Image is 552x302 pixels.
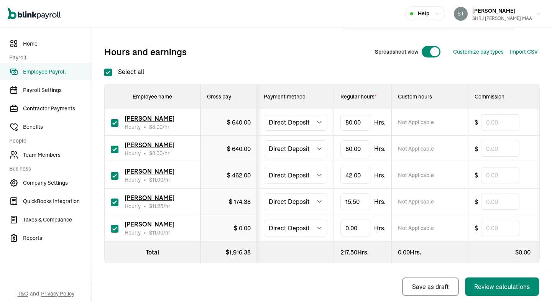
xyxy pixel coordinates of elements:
span: /hr [149,202,170,210]
span: [PERSON_NAME] [125,194,174,202]
span: $ [149,150,163,157]
span: 11.00 [152,176,163,183]
span: /hr [149,149,169,157]
span: $ [149,203,163,210]
div: $ [234,223,251,233]
div: Total [111,248,194,257]
iframe: Chat Widget [421,219,552,302]
span: Not Applicable [398,198,434,205]
div: $ [207,248,251,257]
span: [PERSON_NAME] [125,167,174,175]
span: Benefits [23,123,92,131]
span: 11.25 [152,203,163,210]
span: 174.38 [234,198,251,205]
span: Spreadsheet view [375,48,418,56]
span: $ [149,176,163,183]
div: Hrs. [340,248,385,257]
span: $ [149,229,163,236]
span: /hr [149,229,170,236]
div: Hrs. [398,248,462,257]
input: 0.00 [481,141,519,157]
span: 640.00 [232,145,251,153]
span: Regular hours [340,93,376,100]
span: 11.00 [152,229,163,236]
span: 0.00 [239,224,251,232]
span: [PERSON_NAME] [125,141,174,149]
span: Reports [23,234,92,242]
span: Hrs. [374,223,386,233]
span: People [9,137,87,145]
input: 0.00 [481,114,519,130]
button: Save as draft [402,277,459,296]
input: 0.00 [481,194,519,210]
div: $ [229,197,251,206]
button: [PERSON_NAME]SHRJ [PERSON_NAME] MAA [451,4,544,23]
div: $ [227,144,251,153]
span: Privacy Policy [41,290,74,297]
span: Hours and earnings [104,46,187,58]
div: $ [227,171,251,180]
span: [PERSON_NAME] [125,115,174,122]
span: Hrs. [374,197,386,206]
span: Business [9,165,87,173]
input: 0.00 [481,167,519,183]
span: Team Members [23,151,92,159]
span: /hr [149,176,170,184]
span: 640.00 [232,118,251,126]
span: • [144,229,146,236]
span: • [144,149,146,157]
button: Help [405,6,445,21]
input: TextInput [340,114,371,131]
span: Hrs. [374,118,386,127]
span: Payment method [264,93,306,100]
input: TextInput [340,220,371,236]
span: /hr [149,123,169,131]
div: Gross pay [207,93,251,100]
span: Payroll Settings [23,86,92,94]
div: SHRJ [PERSON_NAME] MAA [472,15,532,22]
span: T&C [18,290,28,297]
span: 8.00 [152,150,163,157]
span: Contractor Payments [23,105,92,113]
span: Hourly [125,229,141,236]
span: Not Applicable [398,145,434,153]
span: $ [475,118,478,127]
span: Taxes & Compliance [23,216,92,224]
span: Not Applicable [398,171,434,179]
span: 462.00 [232,171,251,179]
span: Hourly [125,149,141,157]
span: Hourly [125,123,141,131]
span: Payroll [9,54,87,62]
button: Customize pay types [453,48,504,56]
span: • [144,123,146,131]
span: Company Settings [23,179,92,187]
div: Save as draft [412,282,449,291]
span: Employee Payroll [23,68,92,76]
span: • [144,176,146,184]
span: [PERSON_NAME] [125,220,174,228]
div: $ [227,118,251,127]
span: 0.00 [398,248,410,256]
span: Help [418,10,429,18]
span: $ [475,197,478,206]
span: 8.00 [152,123,163,130]
nav: Global [8,3,61,25]
input: TextInput [340,193,371,210]
span: QuickBooks Integration [23,197,92,205]
button: Import CSV [510,48,537,56]
span: Employee name [133,93,172,100]
span: Commission [475,93,504,100]
label: Select all [104,67,144,76]
span: $ [475,144,478,153]
span: • [144,202,146,210]
span: Home [23,40,92,48]
input: TextInput [340,140,371,157]
span: $ [475,171,478,180]
span: Hourly [125,176,141,184]
span: Hrs. [374,171,386,180]
input: Select all [104,69,112,76]
span: 217.50 [340,248,357,256]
